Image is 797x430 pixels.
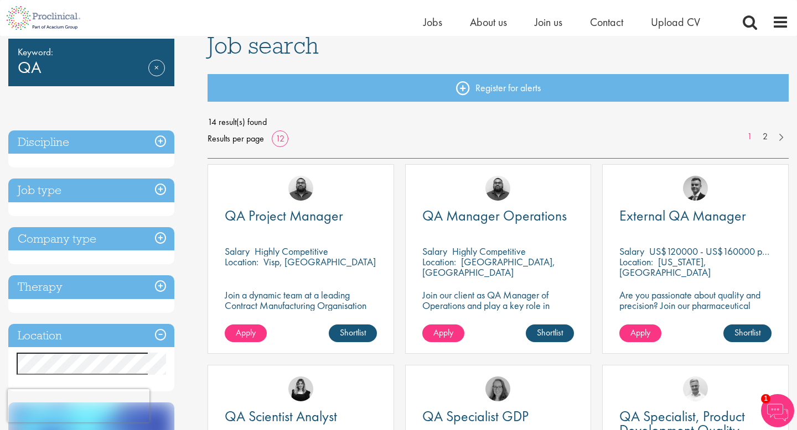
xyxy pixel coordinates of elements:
div: QA [8,39,174,86]
p: Join a dynamic team at a leading Contract Manufacturing Organisation and contribute to groundbrea... [225,290,377,332]
a: QA Scientist Analyst [225,410,377,423]
span: QA Project Manager [225,206,343,225]
span: 1 [761,394,770,403]
p: [GEOGRAPHIC_DATA], [GEOGRAPHIC_DATA] [422,255,555,279]
a: Join us [535,15,562,29]
a: QA Manager Operations [422,209,575,223]
h3: Job type [8,179,174,202]
p: Join our client as QA Manager of Operations and play a key role in maintaining top-tier quality s... [422,290,575,321]
span: Apply [236,327,256,338]
p: Visp, [GEOGRAPHIC_DATA] [263,255,376,268]
a: 12 [272,133,288,144]
p: Highly Competitive [255,245,328,258]
span: Location: [422,255,456,268]
span: Location: [619,255,653,268]
img: Ingrid Aymes [485,376,510,401]
a: 2 [757,130,773,143]
p: US$120000 - US$160000 per annum [649,245,797,258]
a: QA Specialist GDP [422,410,575,423]
img: Chatbot [761,394,794,427]
h3: Company type [8,227,174,251]
a: Shortlist [526,324,574,342]
a: Upload CV [651,15,700,29]
img: Ashley Bennett [485,176,510,201]
h3: Therapy [8,275,174,299]
a: Register for alerts [208,74,789,102]
a: Apply [619,324,661,342]
a: Remove [148,60,165,92]
p: Highly Competitive [452,245,526,258]
a: Jobs [423,15,442,29]
span: External QA Manager [619,206,746,225]
span: Job search [208,30,319,60]
a: Apply [422,324,464,342]
a: QA Project Manager [225,209,377,223]
span: Keyword: [18,44,165,60]
a: External QA Manager [619,209,772,223]
span: Salary [225,245,250,258]
span: QA Manager Operations [422,206,567,225]
p: [US_STATE], [GEOGRAPHIC_DATA] [619,255,711,279]
span: Apply [433,327,453,338]
span: Salary [422,245,447,258]
a: Contact [590,15,623,29]
h3: Location [8,324,174,348]
span: 14 result(s) found [208,114,789,130]
img: Alex Bill [683,176,708,201]
img: Ashley Bennett [288,176,313,201]
span: QA Specialist GDP [422,407,529,426]
span: QA Scientist Analyst [225,407,337,426]
a: Apply [225,324,267,342]
span: Salary [619,245,644,258]
a: 1 [742,130,758,143]
span: Apply [630,327,650,338]
p: Are you passionate about quality and precision? Join our pharmaceutical client and help ensure to... [619,290,772,342]
a: Shortlist [723,324,772,342]
img: Joshua Bye [683,376,708,401]
iframe: reCAPTCHA [8,389,149,422]
span: Location: [225,255,258,268]
span: Results per page [208,130,264,147]
h3: Discipline [8,130,174,154]
a: About us [470,15,507,29]
img: Molly Colclough [288,376,313,401]
a: Shortlist [329,324,377,342]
